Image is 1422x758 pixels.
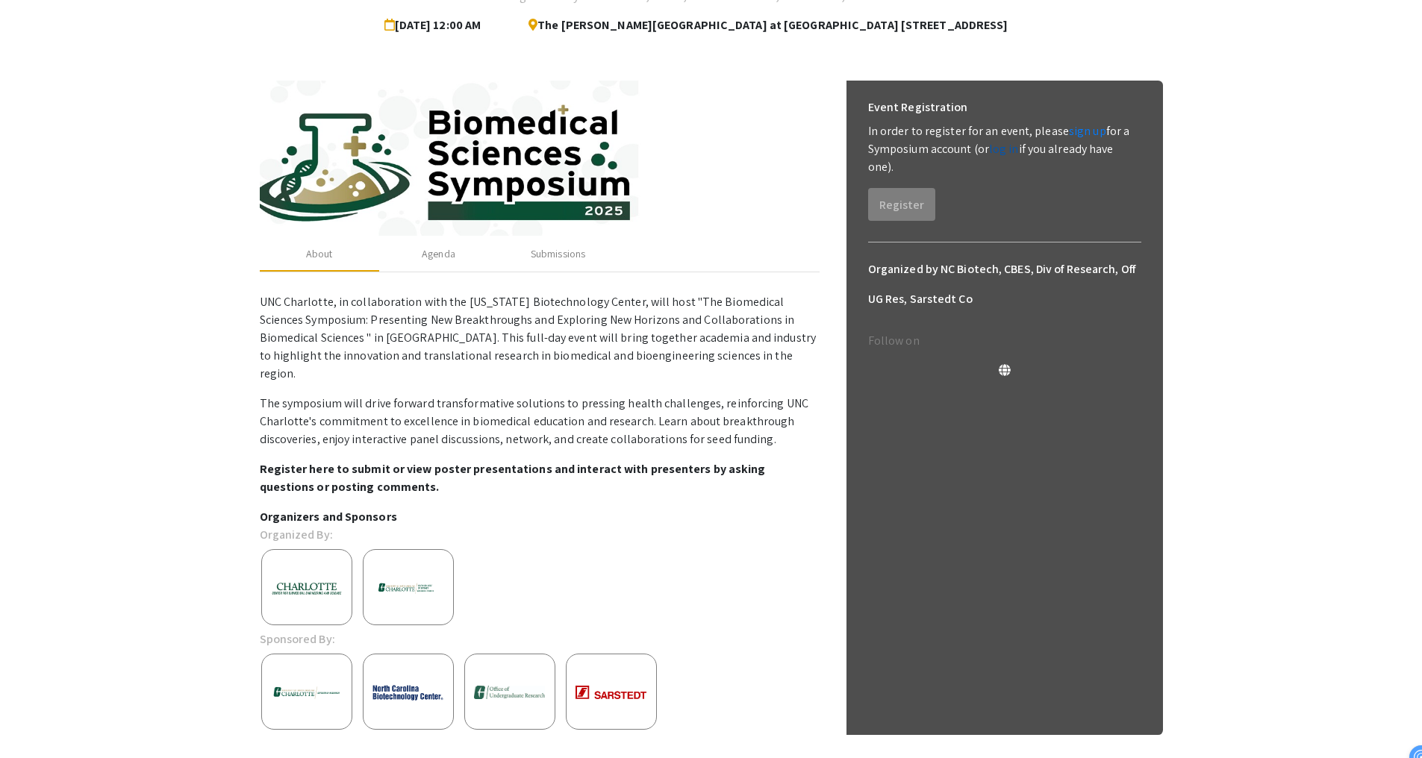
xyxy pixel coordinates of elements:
[262,673,352,712] img: da5d31e0-8827-44e6-b7f3-f62a9021da42.png
[422,246,455,262] div: Agenda
[989,141,1019,157] a: log in
[260,630,335,648] p: Sponsored By:
[384,10,487,40] span: [DATE] 12:00 AM
[262,571,352,605] img: 99400116-6a94-431f-b487-d8e0c4888162.png
[364,571,453,605] img: f59c74af-7554-481c-927e-f6e308d3c5c7.png
[868,254,1141,314] h6: Organized by NC Biotech, CBES, Div of Research, Off UG Res, Sarstedt Co
[517,10,1008,40] span: The [PERSON_NAME][GEOGRAPHIC_DATA] at [GEOGRAPHIC_DATA] [STREET_ADDRESS]
[260,293,820,383] p: UNC Charlotte, in collaboration with the [US_STATE] Biotechnology Center, will host "The Biomedic...
[868,122,1141,176] p: In order to register for an event, please for a Symposium account (or if you already have one).
[260,526,333,544] p: Organized By:
[364,674,453,711] img: 8aab3962-c806-44e5-ba27-3c897f6935c1.png
[306,246,333,262] div: About
[11,691,63,747] iframe: Chat
[531,246,585,262] div: Submissions
[260,81,820,237] img: c1384964-d4cf-4e9d-8fb0-60982fefffba.jpg
[868,93,968,122] h6: Event Registration
[868,332,1141,350] p: Follow on
[567,676,656,709] img: f5315b08-f0c9-4f05-8500-dc55d2649f1c.png
[465,676,555,709] img: ff6b5d6f-7c6c-465a-8f69-dc556cf32ab4.jpg
[260,395,820,448] p: The symposium will drive forward transformative solutions to pressing health challenges, reinforc...
[1069,123,1106,139] a: sign up
[868,188,935,221] button: Register
[260,461,766,495] strong: Register here to submit or view poster presentations and interact with presenters by asking quest...
[260,508,820,526] p: Organizers and Sponsors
